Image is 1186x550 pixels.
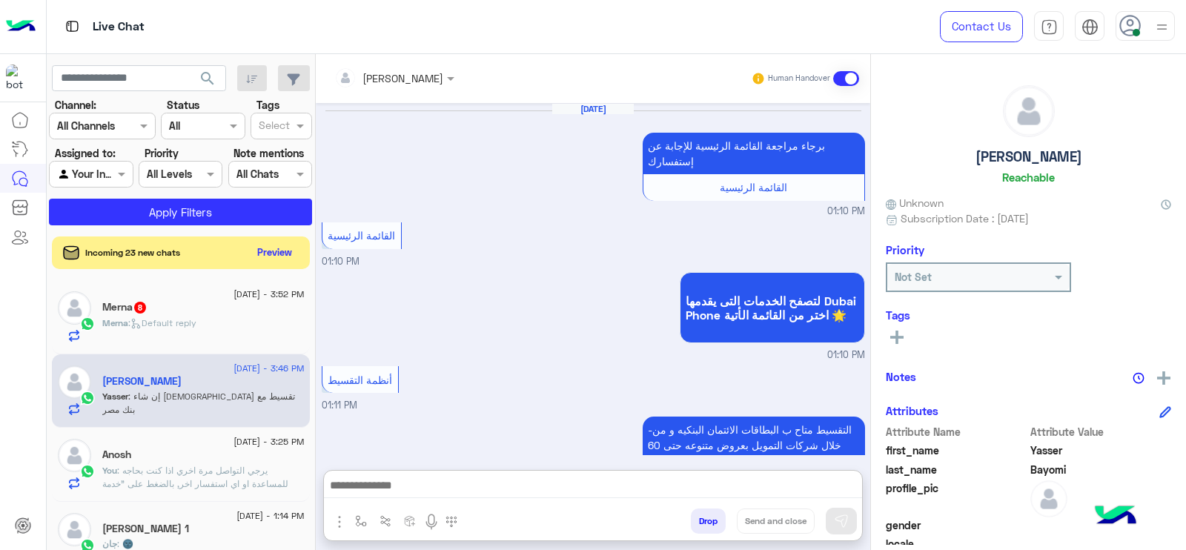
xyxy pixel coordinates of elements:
[886,480,1027,514] span: profile_pic
[768,73,830,85] small: Human Handover
[827,205,865,219] span: 01:10 PM
[128,317,196,328] span: : Default reply
[58,291,91,325] img: defaultAdmin.png
[80,391,95,405] img: WhatsApp
[374,508,398,533] button: Trigger scenario
[233,288,304,301] span: [DATE] - 3:52 PM
[404,515,416,527] img: create order
[398,508,423,533] button: create order
[886,404,938,417] h6: Attributes
[1157,371,1170,385] img: add
[886,195,944,211] span: Unknown
[643,133,865,174] p: 28/8/2025, 1:10 PM
[256,97,279,113] label: Tags
[93,17,145,37] p: Live Chat
[80,464,95,479] img: WhatsApp
[102,301,148,314] h5: Merna
[720,181,787,193] span: القائمة الرئيسية
[1153,18,1171,36] img: profile
[552,104,634,114] h6: [DATE]
[233,435,304,448] span: [DATE] - 3:25 PM
[737,508,815,534] button: Send and close
[58,439,91,472] img: defaultAdmin.png
[58,513,91,546] img: defaultAdmin.png
[886,443,1027,458] span: first_name
[1030,424,1172,440] span: Attribute Value
[167,97,199,113] label: Status
[1081,19,1099,36] img: tab
[328,229,395,242] span: القائمة الرئيسية
[6,64,33,91] img: 1403182699927242
[233,145,304,161] label: Note mentions
[1030,443,1172,458] span: Yasser
[6,11,36,42] img: Logo
[117,538,133,549] span: 🌚
[102,465,117,476] span: You
[102,538,117,549] span: جان
[423,513,440,531] img: send voice note
[328,374,392,386] span: أنظمة التقسيط
[834,514,849,529] img: send message
[49,199,312,225] button: Apply Filters
[1002,170,1055,184] h6: Reachable
[355,515,367,527] img: select flow
[1133,372,1144,384] img: notes
[236,509,304,523] span: [DATE] - 1:14 PM
[199,70,216,87] span: search
[901,211,1029,226] span: Subscription Date : [DATE]
[886,517,1027,533] span: gender
[102,375,182,388] h5: Yasser Bayomi
[331,513,348,531] img: send attachment
[55,97,96,113] label: Channel:
[886,308,1171,322] h6: Tags
[1030,462,1172,477] span: Bayomi
[251,242,299,263] button: Preview
[63,17,82,36] img: tab
[102,448,131,461] h5: Anosh
[58,365,91,399] img: defaultAdmin.png
[80,317,95,331] img: WhatsApp
[1041,19,1058,36] img: tab
[256,117,290,136] div: Select
[322,256,360,267] span: 01:10 PM
[85,246,180,259] span: Incoming 23 new chats
[102,523,189,535] h5: جان جاك 1
[886,462,1027,477] span: last_name
[1034,11,1064,42] a: tab
[55,145,116,161] label: Assigned to:
[1004,86,1054,136] img: defaultAdmin.png
[445,516,457,528] img: make a call
[686,294,859,322] span: لتصفح الخدمات التى يقدمها Dubai Phone اختر من القائمة الأتية 🌟
[975,148,1082,165] h5: [PERSON_NAME]
[233,362,304,375] span: [DATE] - 3:46 PM
[190,65,226,97] button: search
[1030,517,1172,533] span: null
[1090,491,1142,543] img: hulul-logo.png
[886,424,1027,440] span: Attribute Name
[322,400,357,411] span: 01:11 PM
[886,243,924,256] h6: Priority
[886,370,916,383] h6: Notes
[102,317,128,328] span: Merna
[380,515,391,527] img: Trigger scenario
[940,11,1023,42] a: Contact Us
[134,302,146,314] span: 8
[102,391,128,402] span: Yasser
[1030,480,1067,517] img: defaultAdmin.png
[827,348,865,362] span: 01:10 PM
[102,391,295,415] span: إن شاء الله تقسيط مع بنك مصر
[349,508,374,533] button: select flow
[691,508,726,534] button: Drop
[145,145,179,161] label: Priority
